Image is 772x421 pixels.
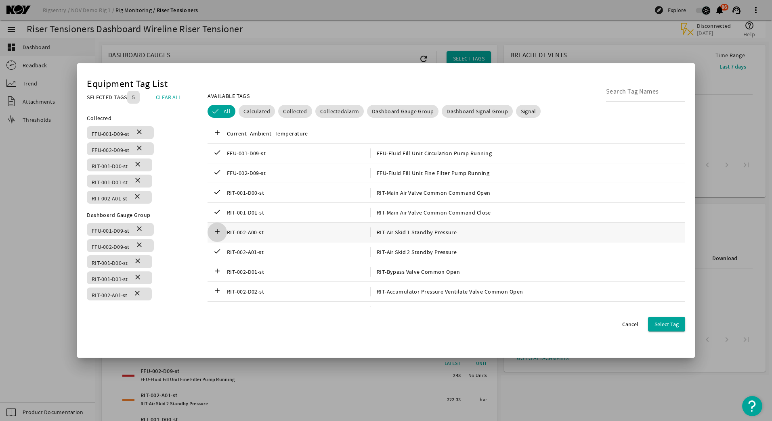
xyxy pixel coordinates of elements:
[227,227,370,237] span: RIT-002-A00-st
[92,130,130,138] span: FFU-001-D09-st
[227,208,370,217] span: RIT-001-D01-st
[92,259,128,267] span: RIT-001-D00-st
[212,287,222,296] mat-icon: add
[370,148,492,158] span: FFU-Fluid Fill Unit Circulation Pump Running
[227,188,370,198] span: RIT-001-D00-st
[227,168,370,178] span: FFU-002-D09-st
[132,192,142,202] mat-icon: close
[622,320,638,328] span: Cancel
[212,129,222,138] mat-icon: add
[87,79,685,89] div: Equipment Tag List
[92,163,128,170] span: RIT-001-D00-st
[648,317,685,331] button: Select Tag
[212,188,222,198] mat-icon: check
[212,168,222,178] mat-icon: check
[283,107,307,115] span: Collected
[227,306,370,316] span: RIT-002-D03-st
[227,247,370,257] span: RIT-002-A01-st
[370,168,489,178] span: FFU-Fluid Fill Unit Fine Filter Pump Running
[134,241,144,250] mat-icon: close
[616,317,645,331] button: Cancel
[134,225,144,234] mat-icon: close
[87,113,188,123] div: Collected
[243,107,271,115] span: Calculated
[655,320,679,328] span: Select Tag
[87,92,127,102] div: SELECTED TAGS
[212,267,222,277] mat-icon: add
[224,107,231,115] span: All
[133,257,143,267] mat-icon: close
[92,243,130,250] span: FFU-002-D09-st
[370,267,460,277] span: RIT-Bypass Valve Common Open
[212,247,222,257] mat-icon: check
[132,93,135,101] span: 5
[447,107,508,115] span: Dashboard Signal Group
[92,195,128,202] span: RIT-002-A01-st
[227,148,370,158] span: FFU-001-D09-st
[92,275,128,283] span: RIT-001-D01-st
[212,227,222,237] mat-icon: add
[212,148,222,158] mat-icon: check
[149,90,188,104] button: CLEAR ALL
[370,227,457,237] span: RIT-Air Skid 1 Standby Pressure
[606,87,679,96] input: Search Tag Names
[370,188,491,198] span: RIT-Main Air Valve Common Command Open
[227,287,370,296] span: RIT-002-D02-st
[212,208,222,217] mat-icon: check
[133,273,143,283] mat-icon: close
[370,306,500,316] span: RIT-APV Pressure Ventilate Valve Common Open
[132,289,142,299] mat-icon: close
[742,396,762,416] button: Open Resource Center
[320,107,359,115] span: CollectedAlarm
[133,160,143,170] mat-icon: close
[92,292,128,299] span: RIT-002-A01-st
[156,92,181,102] span: CLEAR ALL
[134,128,144,138] mat-icon: close
[92,179,128,186] span: RIT-001-D01-st
[87,210,188,220] div: Dashboard Gauge Group
[370,287,523,296] span: RIT-Accumulator Pressure Ventilate Valve Common Open
[212,306,222,316] mat-icon: add
[370,247,457,257] span: RIT-Air Skid 2 Standby Pressure
[87,307,188,317] div: Dashboard Signal Group
[208,91,250,101] div: AVAILABLE TAGS
[134,144,144,154] mat-icon: close
[227,129,370,138] span: Current_Ambient_Temperature
[370,208,491,217] span: RIT-Main Air Valve Common Command Close
[227,267,370,277] span: RIT-002-D01-st
[92,146,130,154] span: FFU-002-D09-st
[133,176,143,186] mat-icon: close
[92,227,130,234] span: FFU-001-D09-st
[521,107,536,115] span: Signal
[372,107,434,115] span: Dashboard Gauge Group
